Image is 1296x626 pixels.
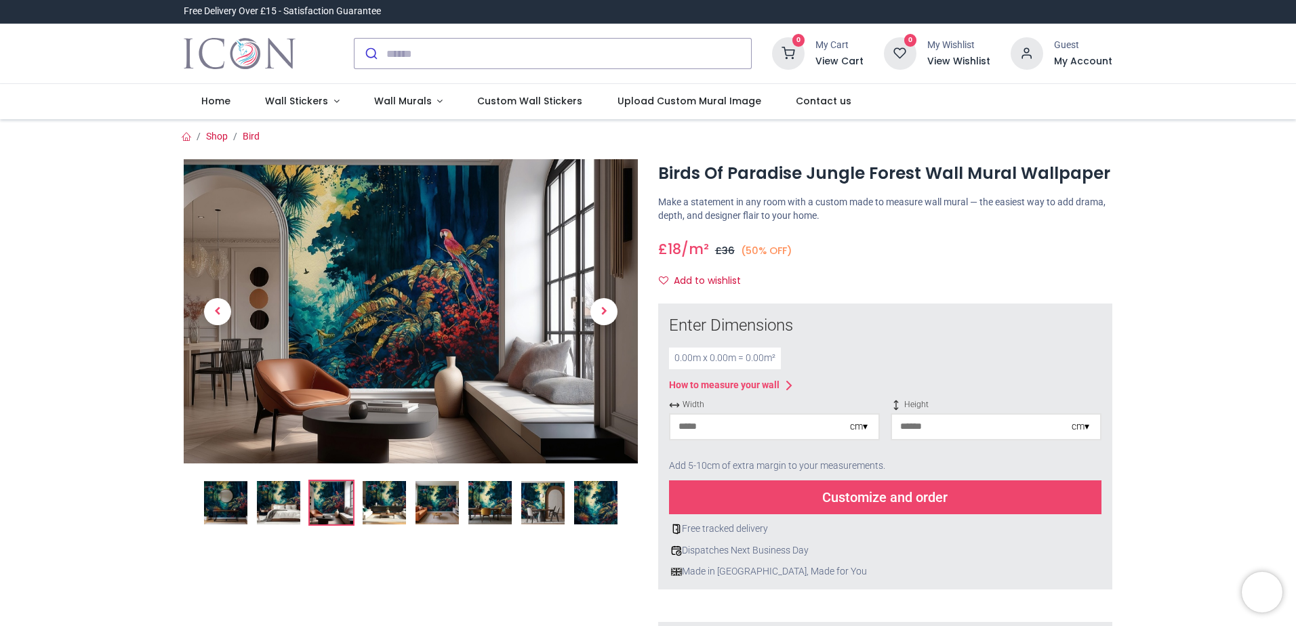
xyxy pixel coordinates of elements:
img: WS-74069-07 [521,481,565,524]
div: Guest [1054,39,1112,52]
a: Bird [243,131,260,142]
div: Made in [GEOGRAPHIC_DATA], Made for You [669,565,1101,579]
div: Free Delivery Over £15 - Satisfaction Guarantee [184,5,381,18]
img: WS-74069-06 [468,481,512,524]
a: 0 [884,47,916,58]
small: (50% OFF) [741,244,792,258]
button: Add to wishlistAdd to wishlist [658,270,752,293]
div: Enter Dimensions [669,314,1101,337]
a: View Cart [815,55,864,68]
span: Contact us [796,94,851,108]
div: Free tracked delivery [669,522,1101,536]
div: cm ▾ [1072,420,1089,434]
div: Add 5-10cm of extra margin to your measurements. [669,451,1101,481]
a: Wall Murals [357,84,460,119]
a: Previous [184,205,251,417]
div: cm ▾ [850,420,868,434]
span: /m² [681,239,709,259]
a: 0 [772,47,805,58]
span: Height [891,399,1101,411]
div: Dispatches Next Business Day [669,544,1101,558]
span: Home [201,94,230,108]
a: View Wishlist [927,55,990,68]
p: Make a statement in any room with a custom made to measure wall mural — the easiest way to add dr... [658,196,1112,222]
img: Icon Wall Stickers [184,35,296,72]
img: WS-74069-08 [574,481,617,524]
img: WS-74069-04 [363,481,406,524]
h1: Birds Of Paradise Jungle Forest Wall Mural Wallpaper [658,162,1112,185]
span: Wall Murals [374,94,432,108]
img: WS-74069-03 [310,481,353,524]
img: WS-74069-02 [257,481,300,524]
img: Birds Of Paradise Jungle Forest Wall Mural Wallpaper [204,481,247,524]
a: Shop [206,131,228,142]
span: Wall Stickers [265,94,328,108]
iframe: Customer reviews powered by Trustpilot [828,5,1112,18]
sup: 0 [792,34,805,47]
span: Custom Wall Stickers [477,94,582,108]
a: Wall Stickers [247,84,357,119]
iframe: Brevo live chat [1242,572,1282,612]
a: My Account [1054,55,1112,68]
span: £ [658,239,681,259]
sup: 0 [904,34,917,47]
span: Upload Custom Mural Image [617,94,761,108]
div: Customize and order [669,480,1101,514]
a: Logo of Icon Wall Stickers [184,35,296,72]
img: WS-74069-05 [416,481,459,524]
div: 0.00 m x 0.00 m = 0.00 m² [669,348,781,369]
span: Next [590,298,617,325]
div: How to measure your wall [669,379,779,392]
div: My Wishlist [927,39,990,52]
span: £ [715,244,735,257]
img: uk [671,566,682,577]
span: Width [669,399,880,411]
span: 18 [668,239,681,259]
i: Add to wishlist [659,276,668,285]
img: WS-74069-03 [184,159,638,463]
span: Previous [204,298,231,325]
span: 36 [722,244,735,257]
a: Next [570,205,638,417]
button: Submit [355,39,386,68]
div: My Cart [815,39,864,52]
